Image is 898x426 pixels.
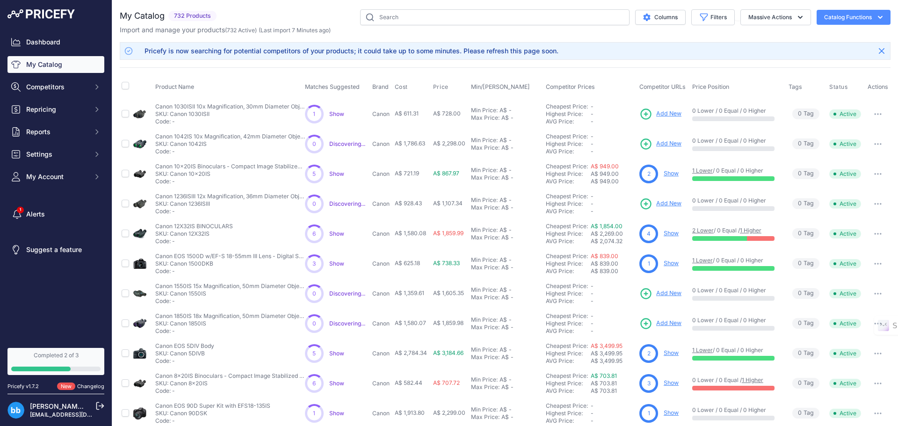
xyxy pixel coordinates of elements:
span: A$ 867.97 [433,170,459,177]
div: Max Price: [471,204,500,211]
a: Cheapest Price: [546,133,588,140]
span: Show [329,260,344,267]
div: A$ [501,144,509,152]
a: Discovering... [329,320,365,327]
p: Code: - [155,148,305,155]
span: A$ 3,184.66 [433,349,463,356]
div: AVG Price: [546,267,591,275]
div: Highest Price: [546,200,591,208]
a: Cheapest Price: [546,282,588,289]
div: Max Price: [471,144,500,152]
span: A$ 625.18 [395,260,420,267]
span: Tag [792,108,819,119]
a: Add New [639,108,681,121]
span: 0 [312,320,316,327]
div: Max Price: [471,114,500,122]
a: 732 Active [227,27,255,34]
div: - [509,234,514,241]
span: My Account [26,172,87,181]
p: Code: - [155,208,305,215]
div: Max Price: [471,174,500,181]
span: Active [829,349,861,358]
a: Show [329,170,344,177]
p: Canon EOS 5DIV Body [155,342,214,350]
p: SKU: Canon 1042IS [155,140,305,148]
div: A$ [500,226,507,234]
p: / 0 Equal / 0 Higher [692,257,780,264]
span: - [591,200,594,207]
a: Add New [639,137,681,151]
span: 1 [648,260,650,268]
div: Highest Price: [546,110,591,118]
span: Show [329,230,344,237]
div: AVG Price: [546,178,591,185]
span: 6 [312,230,316,238]
span: 1 [313,110,315,118]
div: - [507,316,512,324]
p: 0 Lower / 0 Equal / 0 Higher [692,107,780,115]
a: A$ 949.00 [591,163,619,170]
span: Active [829,259,861,268]
div: Highest Price: [546,170,591,178]
p: Canon [372,260,391,267]
span: - [591,297,594,304]
div: - [507,346,512,354]
p: Canon [372,200,391,208]
span: - [591,118,594,125]
span: Price Position [692,83,729,90]
a: A$ 3,499.95 [591,342,623,349]
p: 0 Lower / 0 Equal / 0 Higher [692,137,780,144]
span: Tag [792,288,819,299]
span: 0 [312,140,316,148]
a: Show [664,379,679,386]
a: 2 Lower [692,227,714,234]
div: A$ [501,234,509,241]
div: A$ [500,196,507,204]
span: Competitors [26,82,87,92]
span: A$ 1,786.63 [395,140,425,147]
p: Code: - [155,118,305,125]
div: - [509,144,514,152]
a: Cheapest Price: [546,402,588,409]
span: Add New [656,319,681,328]
a: A$ 1,854.00 [591,223,623,230]
p: Canon 1236ISIII 12x Magnification, 36mm Diameter Objective Lens, Improved OIS [155,193,305,200]
div: A$ [501,294,509,301]
a: Changelog [77,383,104,390]
span: Add New [656,109,681,118]
span: A$ 1,107.34 [433,200,463,207]
a: Completed 2 of 3 [7,348,104,375]
div: A$ [501,114,509,122]
div: A$ [501,204,509,211]
span: 5 [312,350,316,357]
div: - [509,264,514,271]
div: A$ [500,137,507,144]
p: Code: - [155,267,305,275]
span: Discovering... [329,140,365,147]
a: My Catalog [7,56,104,73]
span: Settings [26,150,87,159]
span: A$ 949.00 [591,170,619,177]
div: A$ [500,286,507,294]
span: 0 [798,319,802,328]
p: 0 Lower / 0 Equal / 0 Higher [692,287,780,294]
span: Discovering... [329,200,365,207]
span: Add New [656,289,681,298]
span: Show [329,110,344,117]
a: A$ 703.81 [591,372,617,379]
a: [EMAIL_ADDRESS][DOMAIN_NAME] [30,411,128,418]
div: - [507,226,512,234]
p: SKU: Canon 1030ISII [155,110,305,118]
a: Show [664,230,679,237]
p: Canon [372,290,391,297]
div: Max Price: [471,294,500,301]
span: - [591,282,594,289]
div: A$ 839.00 [591,267,636,275]
div: Min Price: [471,286,498,294]
span: A$ 1,859.99 [433,230,463,237]
span: 0 [798,199,802,208]
button: Close [874,43,889,58]
span: - [591,110,594,117]
span: A$ 728.00 [433,110,461,117]
button: My Account [7,168,104,185]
